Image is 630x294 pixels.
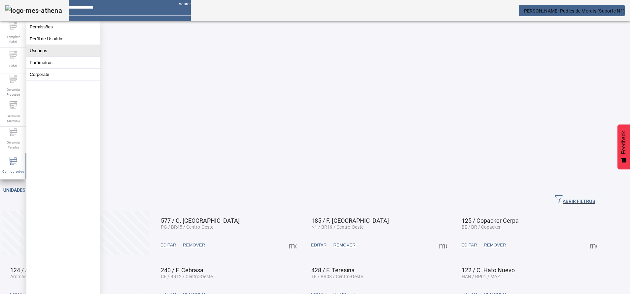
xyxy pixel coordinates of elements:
span: EDITAR [461,242,477,248]
span: Unidades [3,187,25,193]
button: Criar unidade [3,211,149,255]
span: PG / BR45 / Centro-Oeste [161,224,213,230]
button: REMOVER [480,239,509,251]
span: ABRIR FILTROS [555,195,595,205]
button: Permissões [26,21,100,33]
span: 185 / F. [GEOGRAPHIC_DATA] [311,217,389,224]
span: TE / BR08 / Centro-Oeste [311,274,363,279]
span: BE / BR / Copacker [462,224,501,230]
img: logo-mes-athena [5,5,62,16]
button: Feedback - Mostrar pesquisa [617,124,630,169]
span: EDITAR [311,242,327,248]
span: Gerenciar Processo [3,85,23,99]
button: REMOVER [330,239,359,251]
span: 124 / Aromas Verticalizadas [10,267,84,274]
button: Perfil de Usuário [26,33,100,45]
span: HAN / RP01 / MAZ [462,274,500,279]
span: Fabril [7,61,19,70]
span: EDITAR [160,242,176,248]
span: 428 / F. Teresina [311,267,355,274]
button: EDITAR [458,239,480,251]
span: REMOVER [484,242,506,248]
button: EDITAR [157,239,180,251]
span: REMOVER [183,242,205,248]
span: Aromas / BRV1 / Verticalizadas [10,274,75,279]
button: REMOVER [180,239,208,251]
span: Configurações [0,167,26,176]
span: Template Fabril [3,32,23,46]
span: 240 / F. Cebrasa [161,267,203,274]
span: 577 / C. [GEOGRAPHIC_DATA] [161,217,240,224]
button: EDITAR [308,239,330,251]
span: N1 / BR19 / Centro-Oeste [311,224,364,230]
span: 122 / C. Hato Nuevo [462,267,515,274]
button: Corporate [26,69,100,80]
button: ABRIR FILTROS [549,194,600,206]
span: [PERSON_NAME] Pudles de Morais (Suporte N1) [522,8,625,14]
span: Gerenciar Materiais [3,112,23,125]
span: 125 / Copacker Cerpa [462,217,519,224]
button: Parâmetros [26,57,100,68]
button: Mais [287,239,298,251]
button: Mais [587,239,599,251]
span: Feedback [621,131,627,154]
span: REMOVER [333,242,355,248]
span: CE / BR12 / Centro-Oeste [161,274,213,279]
button: Usuários [26,45,100,56]
button: Mais [437,239,449,251]
span: Gerenciar Paradas [3,138,23,152]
